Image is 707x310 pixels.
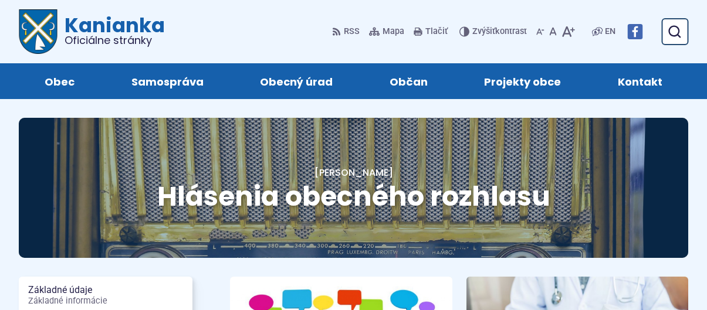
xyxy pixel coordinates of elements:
span: Základné údaje [28,281,183,309]
span: Projekty obce [484,63,561,99]
span: Obec [45,63,75,99]
img: Prejsť na domovskú stránku [19,9,57,54]
span: Kanianka [57,15,165,46]
a: Mapa [367,19,407,44]
span: Oficiálne stránky [65,35,165,46]
button: Zvýšiťkontrast [459,19,529,44]
span: RSS [344,25,360,39]
span: Tlačiť [425,27,448,37]
a: RSS [332,19,362,44]
span: Zvýšiť [472,26,495,36]
span: Mapa [383,25,404,39]
span: Hlásenia obecného rozhlasu [157,178,550,215]
a: [PERSON_NAME] [314,166,393,179]
a: Obecný úrad [243,63,350,99]
a: EN [603,25,618,39]
button: Nastaviť pôvodnú veľkosť písma [547,19,559,44]
span: Kontakt [618,63,662,99]
span: kontrast [472,27,527,37]
span: Samospráva [131,63,204,99]
a: Kontakt [601,63,679,99]
img: Prejsť na Facebook stránku [627,24,642,39]
a: Logo Kanianka, prejsť na domovskú stránku. [19,9,165,54]
button: Zväčšiť veľkosť písma [559,19,577,44]
a: Základné údajeZákladné informácie [19,281,192,309]
a: Občan [373,63,445,99]
button: Tlačiť [411,19,450,44]
a: Projekty obce [468,63,578,99]
span: Základné informácie [28,297,183,306]
span: Občan [390,63,428,99]
button: Zmenšiť veľkosť písma [534,19,547,44]
span: EN [605,25,615,39]
span: Obecný úrad [260,63,333,99]
a: Samospráva [115,63,221,99]
a: Obec [28,63,92,99]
